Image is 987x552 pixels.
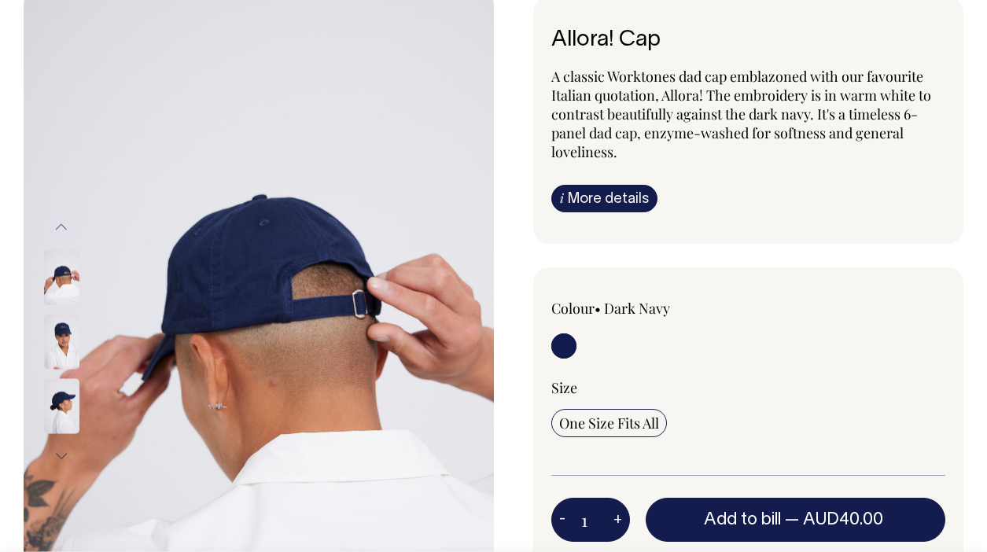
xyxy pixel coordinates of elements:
[551,409,667,437] input: One Size Fits All
[595,299,601,318] span: •
[50,438,73,473] button: Next
[803,512,883,528] span: AUD40.00
[560,190,564,206] span: i
[551,504,573,535] button: -
[551,185,657,212] a: iMore details
[44,378,79,433] img: dark-navy
[44,314,79,369] img: dark-navy
[704,512,781,528] span: Add to bill
[50,210,73,245] button: Previous
[785,512,887,528] span: —
[44,249,79,304] img: dark-navy
[551,378,946,397] div: Size
[551,28,946,53] h6: Allora! Cap
[604,299,670,318] label: Dark Navy
[559,414,659,432] span: One Size Fits All
[551,67,946,161] p: A classic Worktones dad cap emblazoned with our favourite Italian quotation, Allora! The embroide...
[551,299,709,318] div: Colour
[646,498,946,542] button: Add to bill —AUD40.00
[606,504,630,535] button: +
